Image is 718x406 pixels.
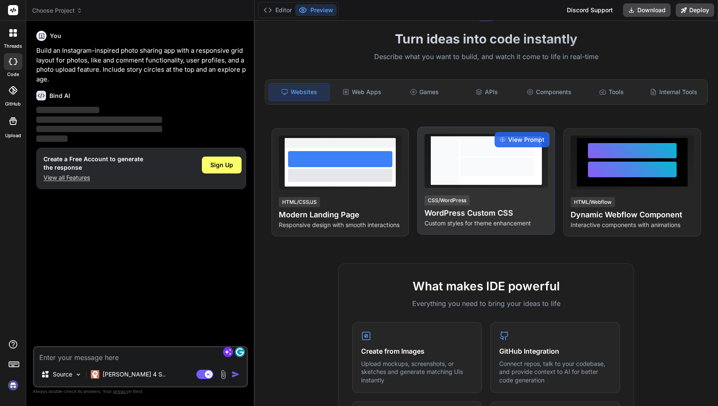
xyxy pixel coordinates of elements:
p: Connect repos, talk to your codebase, and provide context to AI for better code generation [499,360,611,384]
button: Deploy [676,3,714,17]
h4: Create from Images [361,346,473,356]
h1: Turn ideas into code instantly [260,31,713,46]
p: [PERSON_NAME] 4 S.. [103,370,166,379]
h6: Bind AI [49,92,70,100]
h2: What makes IDE powerful [352,277,620,295]
label: Upload [5,132,21,139]
img: signin [6,378,20,392]
div: Web Apps [332,83,392,101]
div: Websites [269,83,330,101]
ga: Rephrase [223,347,233,357]
span: ‌ [36,135,68,142]
button: Preview [295,4,337,16]
span: Sign Up [210,161,233,169]
p: View all Features [44,173,143,182]
img: attachment [218,370,228,379]
label: GitHub [5,100,21,108]
div: Discord Support [562,3,618,17]
span: privacy [113,389,128,394]
div: HTML/Webflow [571,197,615,207]
p: Build an Instagram-inspired photo sharing app with a responsive grid layout for photos, like and ... [36,46,246,84]
p: Always double-check its answers. Your in Bind [33,387,248,395]
h1: Create a Free Account to generate the response [44,155,143,172]
img: Pick Models [75,371,82,378]
div: Games [394,83,455,101]
img: Claude 4 Sonnet [91,370,99,379]
div: CSS/WordPress [424,195,470,206]
h6: You [50,32,61,40]
h4: WordPress Custom CSS [424,207,548,219]
label: code [7,71,19,78]
span: Choose Project [32,6,82,15]
div: HTML/CSS/JS [279,197,320,207]
span: ‌ [36,126,162,132]
p: Source [53,370,72,379]
button: Editor [260,4,295,16]
div: Components [519,83,579,101]
h4: Dynamic Webflow Component [571,209,694,221]
p: Interactive components with animations [571,221,694,229]
h4: Modern Landing Page [279,209,402,221]
h4: GitHub Integration [499,346,611,356]
label: threads [4,43,22,50]
p: Upload mockups, screenshots, or sketches and generate matching UIs instantly [361,360,473,384]
p: Custom styles for theme enhancement [424,219,548,227]
div: Internal Tools [643,83,704,101]
p: Everything you need to bring your ideas to life [352,298,620,309]
p: Responsive design with smooth interactions [279,221,402,229]
span: ‌ [36,107,99,113]
p: Describe what you want to build, and watch it come to life in real-time [260,51,713,62]
span: ‌ [36,116,162,123]
img: icon [231,370,240,379]
div: APIs [456,83,517,101]
button: Download [623,3,671,17]
span: View Prompt [508,135,544,144]
div: Tools [581,83,642,101]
